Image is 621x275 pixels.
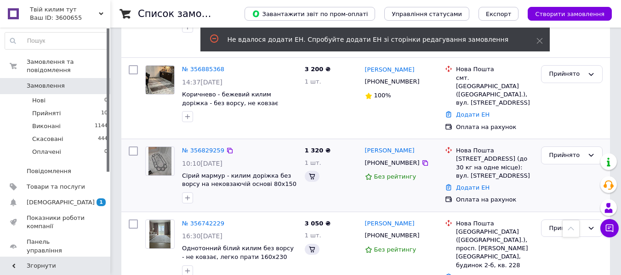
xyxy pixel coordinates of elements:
[456,196,534,204] div: Оплата на рахунок
[456,65,534,73] div: Нова Пошта
[374,246,416,253] span: Без рейтингу
[148,147,171,175] img: Фото товару
[145,65,175,95] a: Фото товару
[374,173,416,180] span: Без рейтингу
[456,123,534,131] div: Оплата на рахунок
[456,146,534,155] div: Нова Пошта
[27,82,65,90] span: Замовлення
[518,10,612,17] a: Створити замовлення
[456,155,534,180] div: [STREET_ADDRESS] (до 30 кг на одне місце): вул. [STREET_ADDRESS]
[32,135,63,143] span: Скасовані
[245,7,375,21] button: Завантажити звіт по пром-оплаті
[27,183,85,191] span: Товари та послуги
[456,184,490,191] a: Додати ЕН
[145,146,175,176] a: Фото товару
[30,6,99,14] span: Твiй килим тут
[182,232,222,240] span: 16:30[DATE]
[305,232,321,239] span: 1 шт.
[305,220,330,227] span: 3 050 ₴
[363,230,422,241] div: [PHONE_NUMBER]
[5,33,108,49] input: Пошук
[145,219,175,249] a: Фото товару
[182,172,296,188] a: Сірий мармур - килим доріжка без ворсу на нековзаючій основі 80х150
[97,198,106,206] span: 1
[456,219,534,228] div: Нова Пошта
[228,35,513,44] div: Не вдалося додати ЕН. Спробуйте додати ЕН зі сторінки редагування замовлення
[305,159,321,166] span: 1 шт.
[528,7,612,21] button: Створити замовлення
[392,11,462,17] span: Управління статусами
[32,96,46,105] span: Нові
[98,135,108,143] span: 444
[27,214,85,230] span: Показники роботи компанії
[138,8,231,19] h1: Список замовлень
[486,11,512,17] span: Експорт
[95,122,108,130] span: 1144
[182,160,222,167] span: 10:10[DATE]
[146,66,174,94] img: Фото товару
[27,238,85,254] span: Панель управління
[32,122,61,130] span: Виконані
[535,11,604,17] span: Створити замовлення
[182,79,222,86] span: 14:37[DATE]
[479,7,519,21] button: Експорт
[182,245,294,269] a: Однотонний білий килим без ворсу - не ковзає, легко прати 160х230 силіконова основа
[27,58,110,74] span: Замовлення та повідомлення
[365,66,415,74] a: [PERSON_NAME]
[32,109,61,118] span: Прийняті
[32,148,61,156] span: Оплачені
[27,198,95,207] span: [DEMOGRAPHIC_DATA]
[27,167,71,175] span: Повідомлення
[384,7,469,21] button: Управління статусами
[182,91,278,115] a: Коричнево - бежевий килим доріжка - без ворсу, не ковзає 160х230
[365,146,415,155] a: [PERSON_NAME]
[456,74,534,107] div: смт. [GEOGRAPHIC_DATA] ([GEOGRAPHIC_DATA].), вул. [STREET_ADDRESS]
[456,111,490,118] a: Додати ЕН
[104,96,108,105] span: 0
[305,78,321,85] span: 1 шт.
[365,219,415,228] a: [PERSON_NAME]
[456,228,534,269] div: [GEOGRAPHIC_DATA] ([GEOGRAPHIC_DATA].), просп. [PERSON_NAME][GEOGRAPHIC_DATA], будинок 2-б, кв. 228
[305,66,330,73] span: 3 200 ₴
[101,109,108,118] span: 10
[600,219,619,237] button: Чат з покупцем
[30,14,110,22] div: Ваш ID: 3600655
[104,148,108,156] span: 0
[549,224,584,233] div: Прийнято
[252,10,368,18] span: Завантажити звіт по пром-оплаті
[374,92,391,99] span: 100%
[363,157,422,169] div: [PHONE_NUMBER]
[549,69,584,79] div: Прийнято
[149,220,171,248] img: Фото товару
[182,147,224,154] a: № 356829259
[305,147,330,154] span: 1 320 ₴
[182,220,224,227] a: № 356742229
[182,66,224,73] a: № 356885368
[363,76,422,88] div: [PHONE_NUMBER]
[549,151,584,160] div: Прийнято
